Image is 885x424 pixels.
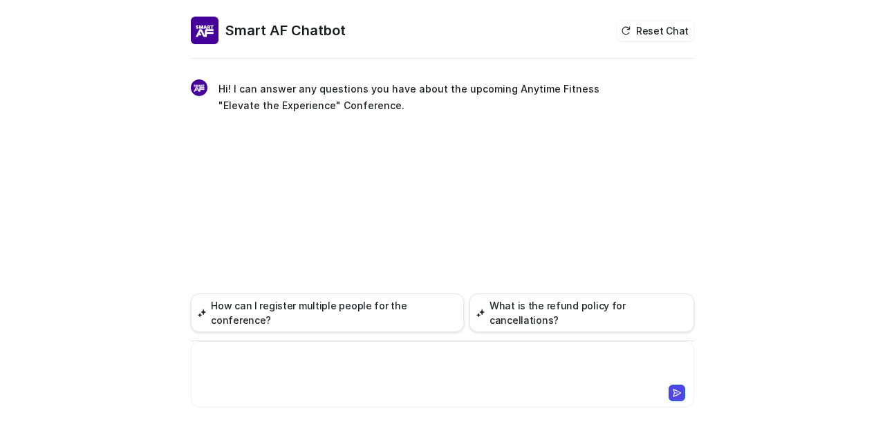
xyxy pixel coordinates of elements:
p: Hi! I can answer any questions you have about the upcoming Anytime Fitness "Elevate the Experienc... [218,81,623,114]
h2: Smart AF Chatbot [225,21,346,40]
button: How can I register multiple people for the conference? [191,293,464,332]
button: What is the refund policy for cancellations? [469,293,694,332]
button: Reset Chat [617,21,694,41]
img: Widget [191,79,207,96]
img: Widget [191,17,218,44]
